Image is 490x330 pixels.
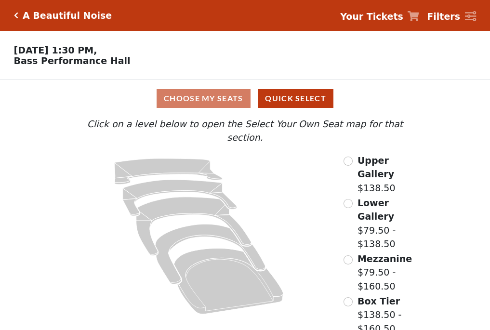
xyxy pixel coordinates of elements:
[358,296,400,306] span: Box Tier
[358,253,412,264] span: Mezzanine
[358,198,394,222] span: Lower Gallery
[340,11,403,22] strong: Your Tickets
[340,10,419,24] a: Your Tickets
[427,10,476,24] a: Filters
[174,248,284,314] path: Orchestra / Parterre Circle - Seats Available: 24
[258,89,333,108] button: Quick Select
[68,117,422,145] p: Click on a level below to open the Select Your Own Seat map for that section.
[14,12,18,19] a: Click here to go back to filters
[358,252,422,293] label: $79.50 - $160.50
[358,154,422,195] label: $138.50
[23,10,112,21] h5: A Beautiful Noise
[358,196,422,251] label: $79.50 - $138.50
[358,155,394,180] span: Upper Gallery
[115,158,223,185] path: Upper Gallery - Seats Available: 279
[427,11,460,22] strong: Filters
[123,180,237,216] path: Lower Gallery - Seats Available: 35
